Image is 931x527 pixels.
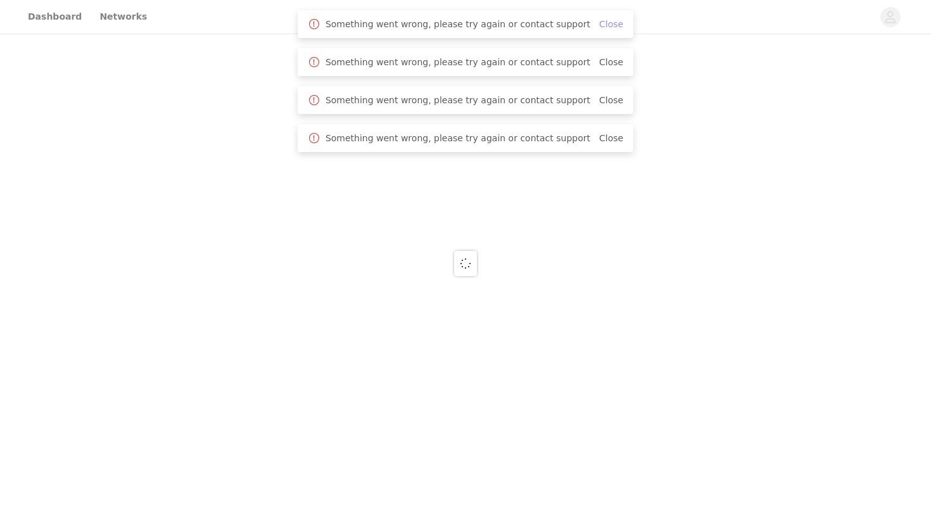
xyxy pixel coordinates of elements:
[326,94,590,107] span: Something went wrong, please try again or contact support
[599,19,623,29] a: Close
[599,133,623,143] a: Close
[326,56,590,69] span: Something went wrong, please try again or contact support
[599,57,623,67] a: Close
[599,95,623,105] a: Close
[326,132,590,145] span: Something went wrong, please try again or contact support
[326,18,590,31] span: Something went wrong, please try again or contact support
